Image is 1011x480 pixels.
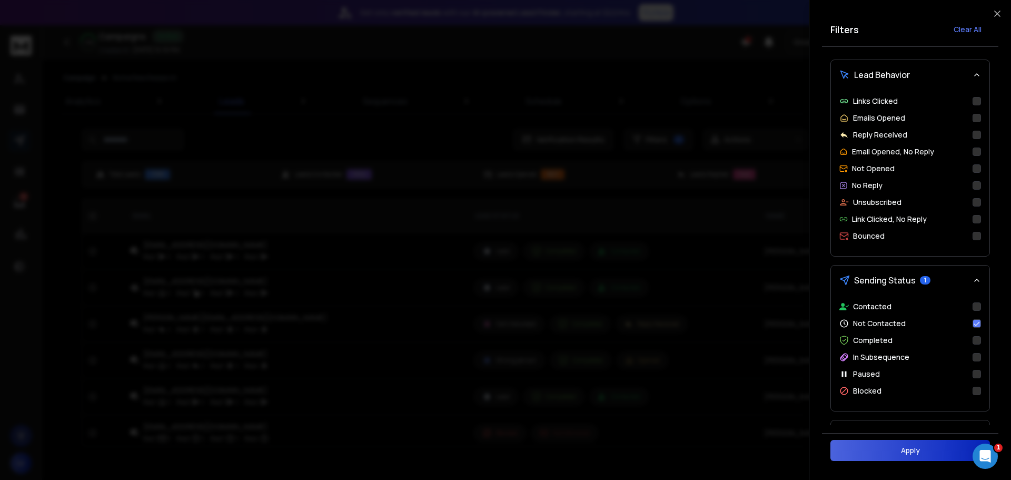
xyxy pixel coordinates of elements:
[973,444,998,469] iframe: Intercom live chat
[852,146,934,157] p: Email Opened, No Reply
[853,113,905,123] p: Emails Opened
[853,231,885,241] p: Bounced
[854,68,910,81] span: Lead Behavior
[853,96,898,106] p: Links Clicked
[920,276,930,285] span: 1
[853,130,907,140] p: Reply Received
[831,90,989,256] div: Lead Behavior
[853,301,891,312] p: Contacted
[994,444,1003,452] span: 1
[830,440,990,461] button: Apply
[853,335,893,346] p: Completed
[853,197,901,208] p: Unsubscribed
[852,214,927,224] p: Link Clicked, No Reply
[831,266,989,295] button: Sending Status1
[830,22,859,37] h2: Filters
[853,352,909,363] p: In Subsequence
[945,19,990,40] button: Clear All
[831,295,989,411] div: Sending Status1
[853,386,881,396] p: Blocked
[852,180,883,191] p: No Reply
[853,369,880,379] p: Paused
[852,163,895,174] p: Not Opened
[831,60,989,90] button: Lead Behavior
[854,274,916,287] span: Sending Status
[831,420,989,450] button: Email Provider
[853,318,906,329] p: Not Contacted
